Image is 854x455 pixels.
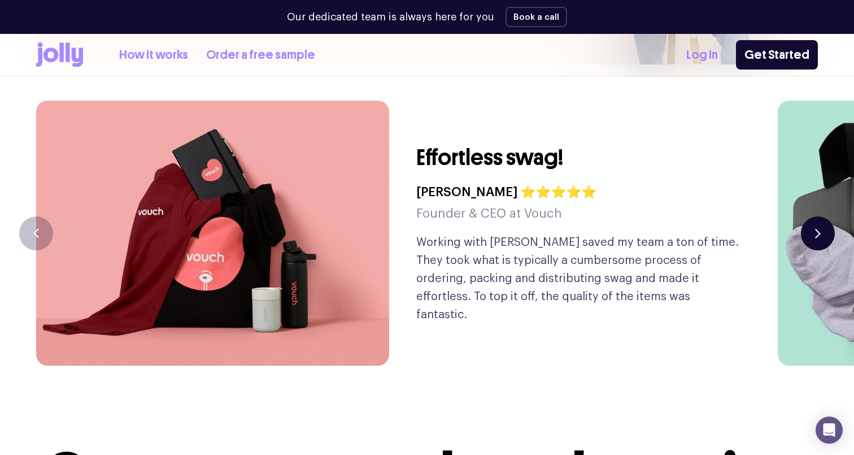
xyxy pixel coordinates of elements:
[416,181,596,203] h4: [PERSON_NAME] ⭐⭐⭐⭐⭐
[506,7,567,27] button: Book a call
[686,46,718,64] a: Log In
[816,417,843,444] div: Open Intercom Messenger
[416,203,596,224] h5: Founder & CEO at Vouch
[736,40,818,70] a: Get Started
[119,46,188,64] a: How it works
[206,46,315,64] a: Order a free sample
[416,233,742,324] p: Working with [PERSON_NAME] saved my team a ton of time. They took what is typically a cumbersome ...
[416,143,563,172] h3: Effortless swag!
[287,10,494,25] p: Our dedicated team is always here for you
